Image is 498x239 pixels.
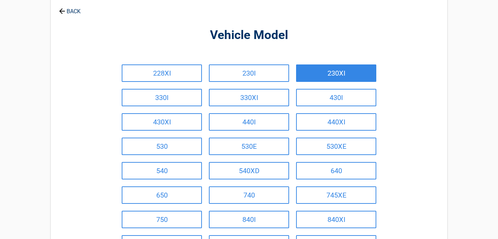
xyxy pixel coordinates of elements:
a: 430I [296,89,376,106]
a: 530XE [296,138,376,155]
a: 840XI [296,211,376,228]
a: 330XI [209,89,289,106]
a: 640 [296,162,376,179]
h2: Vehicle Model [89,27,409,44]
a: 840I [209,211,289,228]
a: 530E [209,138,289,155]
a: 228XI [122,64,202,82]
a: 230I [209,64,289,82]
a: 430XI [122,113,202,131]
a: 540 [122,162,202,179]
a: 740 [209,186,289,204]
a: 440XI [296,113,376,131]
a: 230XI [296,64,376,82]
a: 745XE [296,186,376,204]
a: 440I [209,113,289,131]
a: 540XD [209,162,289,179]
a: BACK [58,2,82,14]
a: 650 [122,186,202,204]
a: 330I [122,89,202,106]
a: 530 [122,138,202,155]
a: 750 [122,211,202,228]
